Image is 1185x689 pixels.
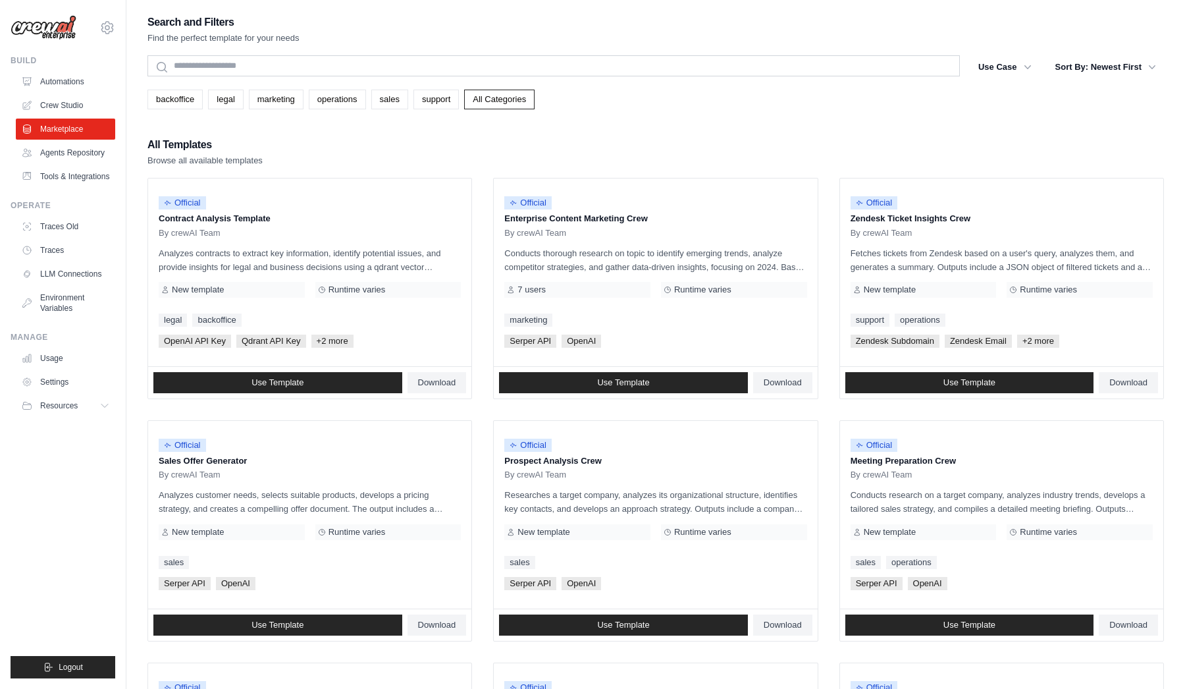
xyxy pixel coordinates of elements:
a: support [851,314,889,327]
p: Analyzes customer needs, selects suitable products, develops a pricing strategy, and creates a co... [159,488,461,516]
a: support [413,90,459,109]
span: Zendesk Email [945,335,1012,348]
span: OpenAI [562,335,601,348]
h2: All Templates [147,136,263,154]
button: Sort By: Newest First [1047,55,1164,79]
span: Runtime varies [674,285,731,295]
span: Runtime varies [329,285,386,295]
span: New template [172,527,224,537]
span: Runtime varies [674,527,731,537]
span: Runtime varies [1020,527,1077,537]
a: Settings [16,372,115,393]
p: Prospect Analysis Crew [504,455,806,468]
a: All Categories [464,90,535,109]
span: +2 more [311,335,354,348]
a: Automations [16,71,115,92]
span: Resources [40,400,78,411]
span: Download [1109,620,1147,630]
span: Download [1109,377,1147,388]
a: Agents Repository [16,142,115,163]
p: Researches a target company, analyzes its organizational structure, identifies key contacts, and ... [504,488,806,516]
a: Marketplace [16,119,115,140]
a: marketing [504,314,552,327]
a: Download [1099,372,1158,393]
span: Official [851,439,898,452]
a: legal [159,314,187,327]
a: Download [408,615,467,636]
span: Official [159,196,206,209]
a: legal [208,90,243,109]
a: Use Template [499,615,748,636]
span: Official [504,439,552,452]
span: New template [517,527,569,537]
span: By crewAI Team [159,228,221,238]
span: Use Template [943,377,995,388]
a: Tools & Integrations [16,166,115,187]
span: Logout [59,662,83,673]
span: Download [764,620,802,630]
p: Browse all available templates [147,154,263,167]
a: Download [753,615,812,636]
span: 7 users [517,285,546,295]
span: Download [418,620,456,630]
div: Manage [11,332,115,343]
span: OpenAI [562,577,601,590]
span: By crewAI Team [159,470,221,480]
img: Logo [11,15,76,40]
span: Official [851,196,898,209]
p: Find the perfect template for your needs [147,32,300,45]
span: Runtime varies [329,527,386,537]
p: Zendesk Ticket Insights Crew [851,212,1153,225]
a: operations [309,90,366,109]
button: Logout [11,656,115,678]
p: Conducts research on a target company, analyzes industry trends, develops a tailored sales strate... [851,488,1153,516]
span: By crewAI Team [851,470,912,480]
span: Download [418,377,456,388]
a: Download [1099,615,1158,636]
a: operations [895,314,945,327]
span: Serper API [504,577,556,590]
span: By crewAI Team [504,228,566,238]
span: Serper API [504,335,556,348]
span: By crewAI Team [504,470,566,480]
a: sales [159,556,189,569]
p: Analyzes contracts to extract key information, identify potential issues, and provide insights fo... [159,246,461,274]
div: Build [11,55,115,66]
a: Download [753,372,812,393]
button: Use Case [970,55,1040,79]
a: Crew Studio [16,95,115,116]
span: New template [864,527,916,537]
a: Use Template [153,372,402,393]
span: Use Template [597,620,649,630]
span: Runtime varies [1020,285,1077,295]
p: Meeting Preparation Crew [851,455,1153,468]
h2: Search and Filters [147,13,300,32]
a: Use Template [845,372,1094,393]
a: Download [408,372,467,393]
p: Sales Offer Generator [159,455,461,468]
span: Zendesk Subdomain [851,335,939,348]
a: Use Template [499,372,748,393]
a: operations [886,556,937,569]
span: OpenAI API Key [159,335,231,348]
a: Traces Old [16,216,115,237]
a: marketing [249,90,303,109]
span: Qdrant API Key [236,335,306,348]
div: Operate [11,200,115,211]
p: Conducts thorough research on topic to identify emerging trends, analyze competitor strategies, a... [504,246,806,274]
a: sales [371,90,408,109]
span: By crewAI Team [851,228,912,238]
a: Use Template [845,615,1094,636]
a: Traces [16,240,115,261]
span: OpenAI [908,577,947,590]
span: Download [764,377,802,388]
span: New template [172,285,224,295]
button: Resources [16,395,115,416]
a: Usage [16,348,115,369]
p: Fetches tickets from Zendesk based on a user's query, analyzes them, and generates a summary. Out... [851,246,1153,274]
a: sales [851,556,881,569]
span: Official [504,196,552,209]
span: Serper API [851,577,903,590]
a: backoffice [147,90,203,109]
span: OpenAI [216,577,255,590]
